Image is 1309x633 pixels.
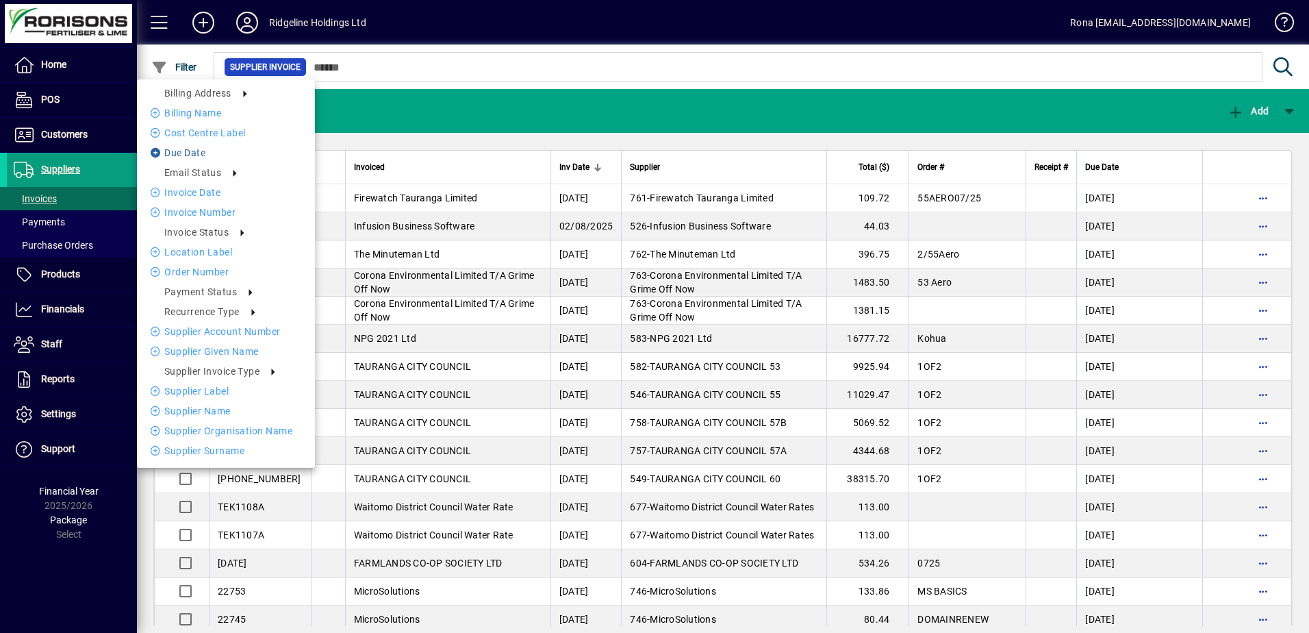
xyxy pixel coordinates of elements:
li: Supplier label [137,383,315,399]
li: Due date [137,145,315,161]
li: Invoice date [137,184,315,201]
span: Supplier Invoice type [164,366,259,377]
span: Payment Status [164,286,237,297]
li: Supplier Account number [137,323,315,340]
span: Email status [164,167,221,178]
li: Supplier Given name [137,343,315,360]
li: Location Label [137,244,315,260]
span: Billing address [164,88,231,99]
li: Billing name [137,105,315,121]
span: Invoice Status [164,227,229,238]
li: Order number [137,264,315,280]
li: Supplier name [137,403,315,419]
li: Supplier Surname [137,443,315,459]
li: Cost Centre Label [137,125,315,141]
li: Supplier Organisation name [137,423,315,439]
span: Recurrence type [164,306,240,317]
li: Invoice number [137,204,315,221]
